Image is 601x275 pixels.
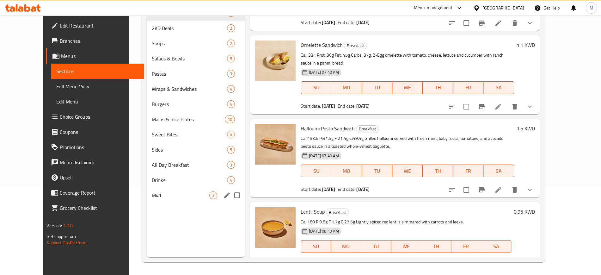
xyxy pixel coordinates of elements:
[46,155,144,170] a: Menu disclaimer
[445,16,460,31] button: sort-choices
[46,33,144,48] a: Branches
[453,81,483,94] button: FR
[460,183,473,197] span: Select to update
[210,192,217,198] span: 2
[60,189,138,197] span: Coverage Report
[147,81,245,97] div: Wraps & Sandwiches4
[227,161,235,169] div: items
[147,97,245,112] div: Burgers4
[414,4,453,12] div: Menu-management
[306,153,341,159] span: [DATE] 07:40 AM
[356,185,370,193] b: [DATE]
[147,112,245,127] div: Mains & Rice Plates10
[344,42,367,49] div: Breakfast
[255,41,296,81] img: Omelette Sandwich
[392,165,423,177] button: WE
[453,165,483,177] button: FR
[152,24,227,32] span: 2KD Deals
[460,100,473,113] span: Select to update
[255,124,296,165] img: Halloumi Pesto Sandwich
[356,125,379,133] span: Breakfast
[425,83,451,92] span: TH
[60,174,138,181] span: Upsell
[322,102,335,110] b: [DATE]
[494,186,502,194] a: Edit menu item
[227,55,235,62] div: items
[517,41,535,49] h6: 1.1 KWD
[225,116,235,122] span: 10
[152,40,227,47] span: Soups
[494,103,502,110] a: Edit menu item
[483,165,514,177] button: SA
[227,56,235,62] span: 5
[338,102,355,110] span: End date:
[60,143,138,151] span: Promotions
[46,170,144,185] a: Upsell
[147,142,245,157] div: Sides5
[227,25,235,31] span: 2
[425,166,451,176] span: TH
[301,124,355,133] span: Halloumi Pesto Sandwich
[209,191,217,199] div: items
[301,207,325,216] span: Lentil Soup
[301,51,514,67] p: Cal: 334 Prot: 36g Fat: 45g Carbs: 37g. 2-Egg omelette with tomato, cheese, lettuce and cucumber ...
[46,124,144,140] a: Coupons
[456,83,481,92] span: FR
[421,240,451,253] button: TH
[365,83,390,92] span: TU
[301,18,321,27] span: Start date:
[338,185,355,193] span: End date:
[61,52,138,60] span: Menus
[227,41,235,47] span: 2
[46,109,144,124] a: Choice Groups
[301,165,331,177] button: SU
[361,240,391,253] button: TU
[227,146,235,153] div: items
[147,188,245,203] div: M412edit
[522,99,537,114] button: show more
[152,100,227,108] div: Burgers
[227,162,235,168] span: 3
[152,176,227,184] div: Drinks
[391,240,421,253] button: WE
[301,218,511,226] p: Cal:160 P:9.6g F:1.7g C:27.5g Lightly spiced red lentils simmered with carrots and leeks.
[152,116,224,123] div: Mains & Rice Plates
[362,81,392,94] button: TU
[301,134,514,150] p: Cal:493.6 P:31.5g F:21.4g C:49.4g Grilled halloumi served with fresh mint, baby rocca, tomatoes, ...
[301,240,331,253] button: SU
[56,67,138,75] span: Sections
[338,18,355,27] span: End date:
[514,207,535,216] h6: 0.95 KWD
[46,18,144,33] a: Edit Restaurant
[331,165,362,177] button: MO
[255,207,296,248] img: Lentil Soup
[484,242,509,251] span: SA
[474,16,489,31] button: Branch-specific-item
[225,116,235,123] div: items
[152,55,227,62] span: Salads & Bowls
[322,18,335,27] b: [DATE]
[494,19,502,27] a: Edit menu item
[362,165,392,177] button: TU
[474,182,489,197] button: Branch-specific-item
[60,113,138,121] span: Choice Groups
[147,127,245,142] div: Sweet Bites4
[474,99,489,114] button: Branch-specific-item
[227,101,235,107] span: 4
[222,191,232,200] button: edit
[451,240,481,253] button: FR
[517,124,535,133] h6: 1.5 KWD
[590,4,593,11] span: M
[152,146,227,153] span: Sides
[227,147,235,153] span: 5
[152,161,227,169] span: All Day Breakfast
[526,103,534,110] svg: Show Choices
[152,70,227,78] span: Pastas
[147,172,245,188] div: Drinks4
[424,242,449,251] span: TH
[460,16,473,30] span: Select to update
[227,70,235,78] div: items
[331,81,362,94] button: MO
